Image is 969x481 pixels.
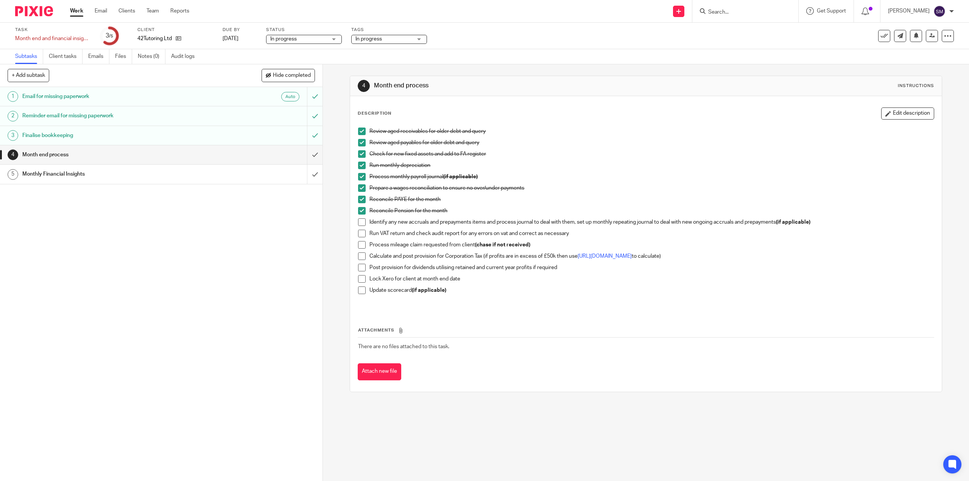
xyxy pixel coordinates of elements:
h1: Month end process [374,82,662,90]
a: [URL][DOMAIN_NAME] [578,254,632,259]
div: 5 [8,169,18,180]
p: 42Tutoring Ltd [137,35,172,42]
strong: (chase if not received) [475,242,530,248]
span: Attachments [358,328,394,332]
p: Post provision for dividends utilising retained and current year profits if required [369,264,933,271]
p: Review aged receivables for older debt and query [369,128,933,135]
div: 3 [8,130,18,141]
p: Calculate and post provision for Corporation Tax (if profits are in excess of £50k then use to ca... [369,252,933,260]
a: Emails [88,49,109,64]
a: Email [95,7,107,15]
p: Lock Xero for client at month end date [369,275,933,283]
label: Task [15,27,91,33]
h1: Email for missing paperwork [22,91,207,102]
p: Identify any new accruals and prepayments items and process journal to deal with them, set up mon... [369,218,933,226]
p: Check for new fixed assets and add to FA register [369,150,933,158]
p: Run monthly depreciation [369,162,933,169]
img: Pixie [15,6,53,16]
label: Status [266,27,342,33]
a: Client tasks [49,49,83,64]
div: Auto [281,92,299,101]
div: 2 [8,111,18,121]
p: Run VAT return and check audit report for any errors on vat and correct as necessary [369,230,933,237]
p: Prepare a wages reconciliation to ensure no over/under payments [369,184,933,192]
a: Clients [118,7,135,15]
a: Notes (0) [138,49,165,64]
h1: Monthly Financial Insights [22,168,207,180]
a: Reports [170,7,189,15]
span: Get Support [817,8,846,14]
h1: Reminder email for missing paperwork [22,110,207,121]
p: Review aged payables for older debt and query [369,139,933,146]
p: Process mileage claim requested from client [369,241,933,249]
div: 4 [358,80,370,92]
label: Due by [223,27,257,33]
h1: Month end process [22,149,207,160]
div: 4 [8,149,18,160]
a: Audit logs [171,49,200,64]
span: There are no files attached to this task. [358,344,449,349]
button: Hide completed [262,69,315,82]
p: Reconcile PAYE for the month [369,196,933,203]
p: Description [358,111,391,117]
label: Tags [351,27,427,33]
p: Reconcile Pension for the month [369,207,933,215]
div: 1 [8,91,18,102]
h1: Finalise bookkeeping [22,130,207,141]
span: In progress [355,36,382,42]
p: Update scorecard [369,286,933,294]
a: Team [146,7,159,15]
button: Attach new file [358,363,401,380]
strong: (if applicable) [776,219,810,225]
label: Client [137,27,213,33]
small: /5 [109,34,113,38]
div: 3 [106,31,113,40]
a: Files [115,49,132,64]
div: Instructions [898,83,934,89]
button: + Add subtask [8,69,49,82]
p: [PERSON_NAME] [888,7,930,15]
p: Process monthly payroll journal [369,173,933,181]
strong: (if applicable) [412,288,446,293]
span: [DATE] [223,36,238,41]
div: Month end and financial insights [15,35,91,42]
button: Edit description [881,107,934,120]
a: Subtasks [15,49,43,64]
span: In progress [270,36,297,42]
a: Work [70,7,83,15]
img: svg%3E [933,5,946,17]
strong: (if applicable) [443,174,478,179]
input: Search [707,9,776,16]
span: Hide completed [273,73,311,79]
